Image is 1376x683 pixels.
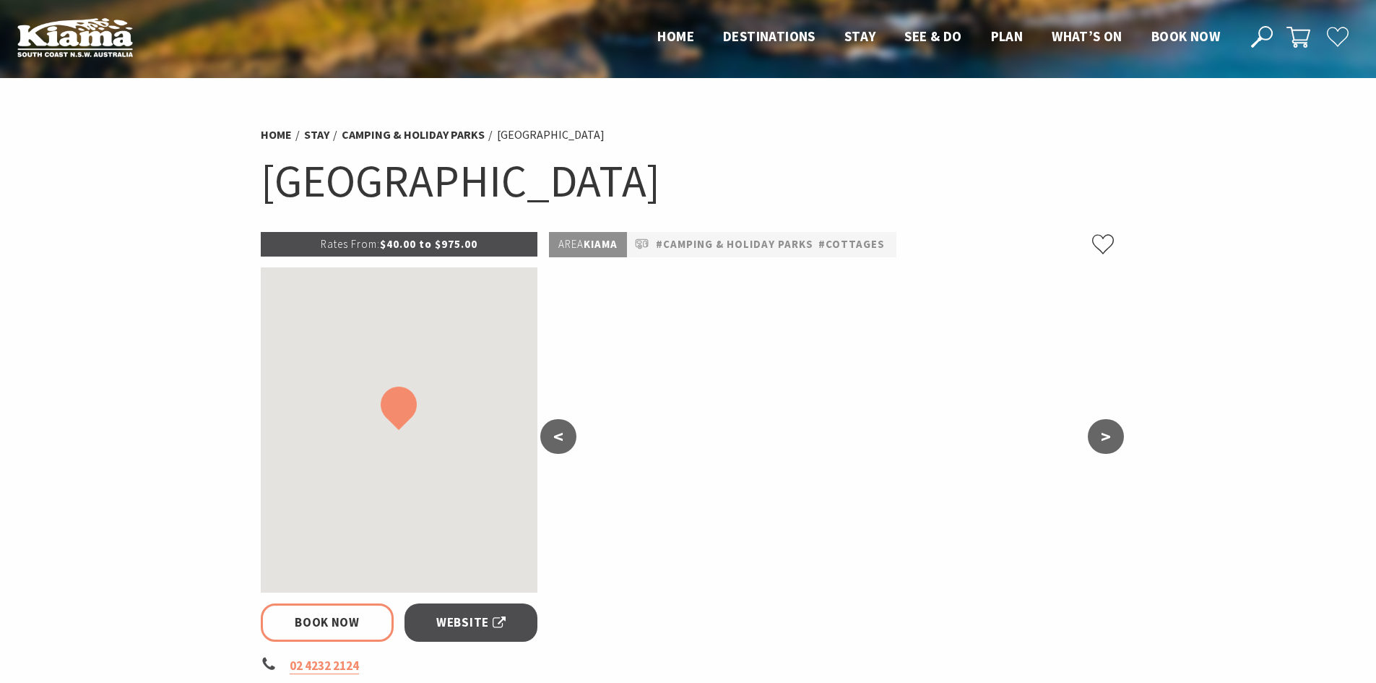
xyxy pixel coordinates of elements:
p: Kiama [549,232,627,257]
button: > [1088,419,1124,454]
a: Stay [304,127,329,142]
span: Rates From: [321,237,380,251]
nav: Main Menu [643,25,1234,49]
a: Book Now [261,603,394,642]
span: Area [558,237,584,251]
span: Plan [991,27,1024,45]
a: 02 4232 2124 [290,658,359,674]
span: Website [436,613,506,632]
button: < [540,419,576,454]
a: Website [404,603,538,642]
span: Home [657,27,694,45]
a: #Camping & Holiday Parks [656,236,813,254]
span: Destinations [723,27,815,45]
p: $40.00 to $975.00 [261,232,538,257]
span: What’s On [1052,27,1122,45]
img: Kiama Logo [17,17,133,57]
span: See & Do [904,27,961,45]
span: Stay [844,27,876,45]
li: [GEOGRAPHIC_DATA] [497,126,605,145]
a: Camping & Holiday Parks [342,127,485,142]
h1: [GEOGRAPHIC_DATA] [261,152,1116,210]
span: Book now [1151,27,1220,45]
a: Home [261,127,292,142]
a: #Cottages [818,236,885,254]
